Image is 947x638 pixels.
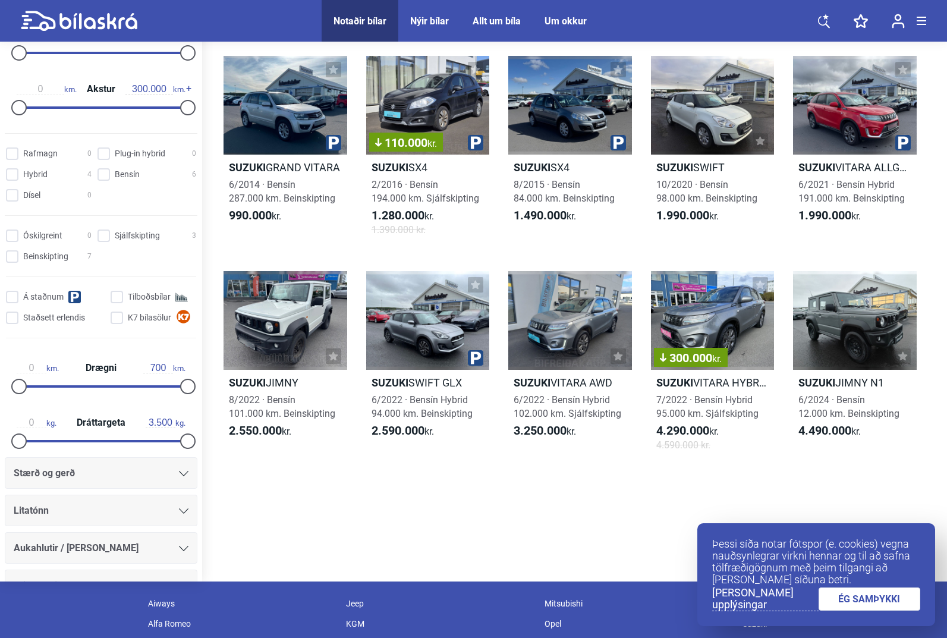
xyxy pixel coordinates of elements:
a: SuzukiSWIFT GLX6/2022 · Bensín Hybrid94.000 km. Beinskipting2.590.000kr. [366,271,490,463]
img: user-login.svg [892,14,905,29]
span: kr. [798,424,861,438]
b: Suzuki [372,161,408,174]
span: Drif / Stýrisbúnaður [14,577,97,594]
b: 1.280.000 [372,208,424,222]
span: Aukahlutir / [PERSON_NAME] [14,540,139,557]
h2: SWIFT [651,161,775,174]
h2: SX4 [508,161,632,174]
p: Þessi síða notar fótspor (e. cookies) vegna nauðsynlegrar virkni hennar og til að safna tölfræðig... [712,538,920,586]
a: [PERSON_NAME] upplýsingar [712,587,819,611]
span: Dísel [23,189,40,202]
span: kr. [372,209,434,223]
b: Suzuki [229,161,266,174]
b: Suzuki [656,376,693,389]
b: 990.000 [229,208,272,222]
h2: VITARA HYBRID GL [651,376,775,389]
span: Plug-in hybrid [115,147,165,160]
span: Tilboðsbílar [128,291,171,303]
span: 0 [87,189,92,202]
span: 2/2016 · Bensín 194.000 km. Sjálfskipting [372,179,479,204]
span: Litatónn [14,502,49,519]
span: 6/2022 · Bensín Hybrid 94.000 km. Beinskipting [372,394,473,419]
span: km. [125,84,185,95]
span: 6/2022 · Bensín Hybrid 102.000 km. Sjálfskipting [514,394,621,419]
a: SuzukiVITARA ALLGRIP6/2021 · Bensín Hybrid191.000 km. Beinskipting1.990.000kr. [793,56,917,247]
b: Suzuki [798,161,835,174]
span: Sjálfskipting [115,230,160,242]
span: 6/2024 · Bensín 12.000 km. Beinskipting [798,394,899,419]
div: Alfa Romeo [142,614,341,634]
b: 1.990.000 [656,208,709,222]
span: 6/2014 · Bensín 287.000 km. Beinskipting [229,179,335,204]
span: kr. [372,424,434,438]
a: Allt um bíla [473,15,521,27]
span: 0 [192,147,196,160]
a: 110.000kr.SuzukiSX42/2016 · Bensín194.000 km. Sjálfskipting1.280.000kr.1.390.000 kr. [366,56,490,247]
b: 2.550.000 [229,423,282,438]
span: kr. [514,424,576,438]
b: 2.590.000 [372,423,424,438]
span: Staðsett erlendis [23,312,85,324]
span: 8/2015 · Bensín 84.000 km. Beinskipting [514,179,615,204]
b: 4.290.000 [656,423,709,438]
div: Jeep [340,593,539,614]
span: Akstur [84,84,118,94]
b: 4.490.000 [798,423,851,438]
b: 1.490.000 [514,208,567,222]
span: kr. [514,209,576,223]
b: Suzuki [656,161,693,174]
img: parking.png [611,135,626,150]
span: Dráttargeta [74,418,128,428]
a: Notaðir bílar [334,15,386,27]
img: parking.png [895,135,911,150]
a: Um okkur [545,15,587,27]
a: SuzukiSWIFT10/2020 · Bensín98.000 km. Beinskipting1.990.000kr. [651,56,775,247]
div: Opel [539,614,737,634]
img: parking.png [468,350,483,366]
span: km. [17,84,77,95]
span: 7 [87,250,92,263]
span: Drægni [83,363,119,373]
a: Nýir bílar [410,15,449,27]
div: Mitsubishi [539,593,737,614]
h2: SX4 [366,161,490,174]
b: Suzuki [514,161,550,174]
span: 4 [87,168,92,181]
a: SuzukiJIMNY N16/2024 · Bensín12.000 km. Beinskipting4.490.000kr. [793,271,917,463]
b: Suzuki [372,376,408,389]
span: Á staðnum [23,291,64,303]
span: Hybrid [23,168,48,181]
span: 1.390.000 kr. [372,223,426,237]
h2: VITARA ALLGRIP [793,161,917,174]
span: 6 [192,168,196,181]
span: kr. [656,209,719,223]
span: Rafmagn [23,147,58,160]
b: Suzuki [798,376,835,389]
a: 300.000kr.SuzukiVITARA HYBRID GL7/2022 · Bensín Hybrid95.000 km. Sjálfskipting4.290.000kr.4.590.0... [651,271,775,463]
span: Beinskipting [23,250,68,263]
span: kg. [17,417,56,428]
h2: JIMNY N1 [793,376,917,389]
span: kg. [146,417,185,428]
span: km. [17,363,59,373]
span: Óskilgreint [23,230,62,242]
span: 10/2020 · Bensín 98.000 km. Beinskipting [656,179,757,204]
h2: GRAND VITARA [224,161,347,174]
a: SuzukiJIMNY8/2022 · Bensín101.000 km. Beinskipting2.550.000kr. [224,271,347,463]
span: 110.000 [375,137,437,149]
span: km. [143,363,185,373]
a: ÉG SAMÞYKKI [819,587,921,611]
span: kr. [798,209,861,223]
span: 8/2022 · Bensín 101.000 km. Beinskipting [229,394,335,419]
b: 1.990.000 [798,208,851,222]
span: 6/2021 · Bensín Hybrid 191.000 km. Beinskipting [798,179,905,204]
div: Aiways [142,593,341,614]
span: 7/2022 · Bensín Hybrid 95.000 km. Sjálfskipting [656,394,759,419]
h2: JIMNY [224,376,347,389]
a: SuzukiGRAND VITARA6/2014 · Bensín287.000 km. Beinskipting990.000kr. [224,56,347,247]
span: Stærð og gerð [14,465,75,482]
span: kr. [229,209,281,223]
h2: VITARA AWD [508,376,632,389]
